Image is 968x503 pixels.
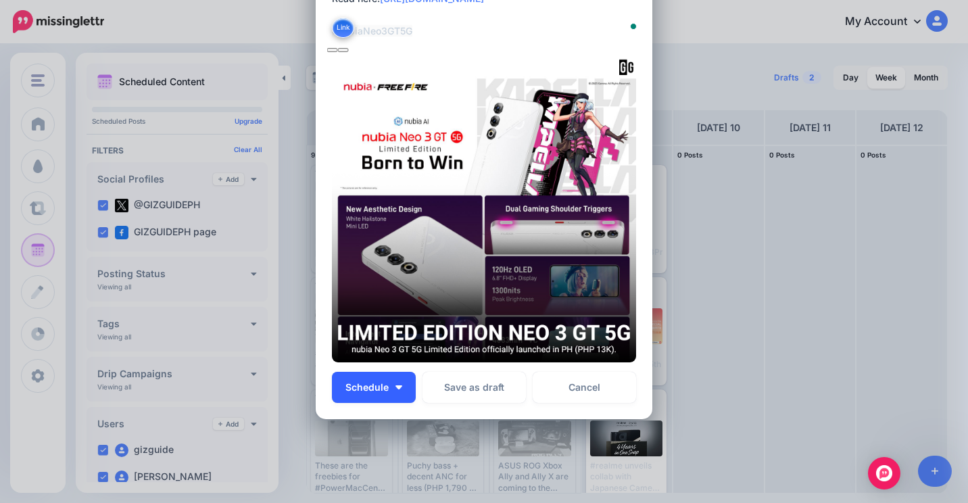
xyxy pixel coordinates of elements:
button: Save as draft [422,372,526,403]
img: DDNF4M54HTZOQSSMG67AYGUKD5ARD92V.png [332,58,636,362]
a: Cancel [533,372,636,403]
div: Open Intercom Messenger [868,457,900,489]
button: Schedule [332,372,416,403]
button: Link [332,18,354,38]
span: Schedule [345,383,389,392]
img: arrow-down-white.png [395,385,402,389]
